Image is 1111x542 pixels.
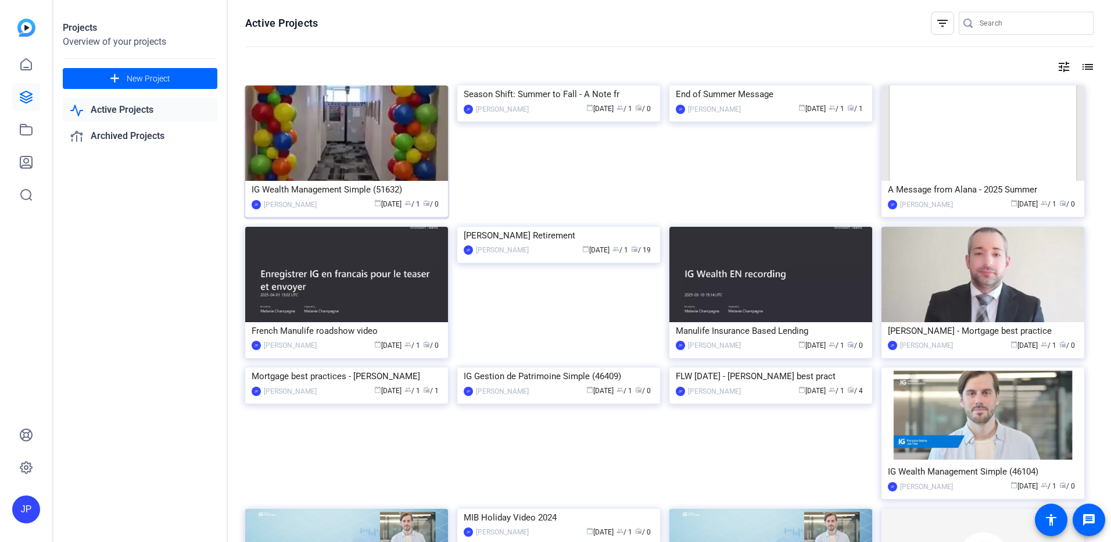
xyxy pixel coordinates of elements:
mat-icon: message [1082,513,1096,527]
div: MIB Holiday Video 2024 [464,509,654,526]
span: / 0 [847,341,863,350]
div: JP [676,387,685,396]
div: French Manulife roadshow video [252,322,442,340]
span: calendar_today [798,341,805,348]
div: End of Summer Message [676,85,866,103]
img: blue-gradient.svg [17,19,35,37]
div: JP [676,105,685,114]
span: / 1 [617,528,632,536]
span: calendar_today [374,386,381,393]
span: [DATE] [374,387,402,395]
span: radio [635,386,642,393]
span: calendar_today [374,199,381,206]
span: radio [423,386,430,393]
span: radio [635,527,642,534]
div: JP [676,341,685,350]
div: JP [252,341,261,350]
span: calendar_today [586,527,593,534]
span: / 0 [1059,200,1075,208]
span: / 1 [1041,482,1056,490]
span: group [829,104,836,111]
span: radio [1059,341,1066,348]
span: calendar_today [586,104,593,111]
span: group [617,527,623,534]
span: calendar_today [798,104,805,111]
div: [PERSON_NAME] [476,386,529,397]
span: / 1 [829,387,844,395]
span: / 0 [635,528,651,536]
span: [DATE] [374,200,402,208]
mat-icon: filter_list [936,16,949,30]
span: / 0 [635,387,651,395]
span: [DATE] [1010,200,1038,208]
span: group [617,386,623,393]
span: / 1 [404,341,420,350]
div: JP [12,495,40,523]
span: group [1041,199,1048,206]
div: [PERSON_NAME] [900,481,953,493]
div: JP [464,245,473,255]
span: group [617,104,623,111]
a: Active Projects [63,98,217,122]
span: / 1 [829,341,844,350]
span: radio [847,386,854,393]
div: [PERSON_NAME] [688,104,741,115]
span: group [1041,341,1048,348]
span: / 19 [631,246,651,254]
span: radio [631,245,638,252]
span: / 0 [1059,341,1075,350]
span: radio [423,199,430,206]
span: / 0 [1059,482,1075,490]
span: [DATE] [586,528,614,536]
div: [PERSON_NAME] [900,199,953,211]
span: group [829,341,836,348]
span: / 1 [1041,341,1056,350]
span: / 1 [612,246,628,254]
span: / 1 [829,105,844,113]
span: [DATE] [374,341,402,350]
div: JP [464,105,473,114]
div: JP [252,387,261,396]
span: group [404,386,411,393]
div: JP [252,200,261,209]
mat-icon: list [1080,60,1094,74]
span: radio [847,341,854,348]
div: JP [464,527,473,537]
a: Archived Projects [63,124,217,148]
span: [DATE] [582,246,610,254]
span: group [404,341,411,348]
div: [PERSON_NAME] [476,244,529,256]
div: Manulife Insurance Based Lending [676,322,866,340]
div: IG Gestion de Patrimoine Simple (46409) [464,368,654,385]
div: JP [888,482,897,491]
span: calendar_today [374,341,381,348]
span: / 1 [847,105,863,113]
mat-icon: tune [1057,60,1071,74]
span: calendar_today [582,245,589,252]
span: [DATE] [1010,482,1038,490]
span: group [1041,482,1048,488]
span: / 1 [617,387,632,395]
div: IG Wealth Management Simple (46104) [888,463,1078,480]
div: [PERSON_NAME] Retirement [464,227,654,244]
span: [DATE] [586,105,614,113]
span: group [404,199,411,206]
span: [DATE] [1010,341,1038,350]
span: [DATE] [798,341,826,350]
button: New Project [63,68,217,89]
div: Overview of your projects [63,35,217,49]
div: FLW [DATE] - [PERSON_NAME] best pract [676,368,866,385]
span: group [829,386,836,393]
div: [PERSON_NAME] [264,199,317,211]
span: calendar_today [798,386,805,393]
span: group [612,245,619,252]
mat-icon: add [107,72,122,86]
span: New Project [127,73,170,85]
div: [PERSON_NAME] [688,386,741,397]
h1: Active Projects [245,16,318,30]
div: [PERSON_NAME] [688,340,741,351]
span: calendar_today [1010,341,1017,348]
div: [PERSON_NAME] [900,340,953,351]
div: [PERSON_NAME] [476,526,529,538]
span: calendar_today [1010,482,1017,488]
